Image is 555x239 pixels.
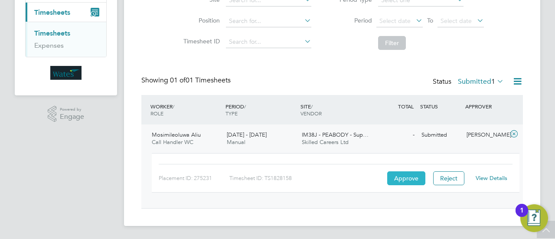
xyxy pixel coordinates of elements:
button: Approve [387,171,425,185]
span: To [424,15,436,26]
div: STATUS [418,98,463,114]
a: Expenses [34,41,64,49]
span: Manual [227,138,245,146]
span: Engage [60,113,84,121]
span: Mosimileoluwa Aliu [152,131,201,138]
span: TYPE [225,110,238,117]
div: Timesheets [26,22,106,57]
label: Submitted [458,77,504,86]
div: Placement ID: 275231 [159,171,229,185]
span: 1 [491,77,495,86]
span: / [311,103,313,110]
div: Submitted [418,128,463,142]
span: Select date [379,17,411,25]
span: VENDOR [300,110,322,117]
span: Call Handler WC [152,138,193,146]
span: Select date [441,17,472,25]
span: 01 Timesheets [170,76,231,85]
div: SITE [298,98,373,121]
span: TOTAL [398,103,414,110]
div: Status [433,76,506,88]
img: wates-logo-retina.png [50,66,82,80]
span: / [244,103,246,110]
a: Timesheets [34,29,70,37]
div: 1 [520,210,524,222]
button: Reject [433,171,464,185]
span: 01 of [170,76,186,85]
span: / [173,103,174,110]
div: APPROVER [463,98,508,114]
a: Go to home page [25,66,107,80]
div: - [373,128,418,142]
div: PERIOD [223,98,298,121]
div: [PERSON_NAME] [463,128,508,142]
span: Skilled Careers Ltd [302,138,349,146]
label: Period [333,16,372,24]
a: Powered byEngage [48,106,85,122]
span: [DATE] - [DATE] [227,131,267,138]
input: Search for... [226,36,311,48]
button: Filter [378,36,406,50]
span: Powered by [60,106,84,113]
span: ROLE [150,110,163,117]
div: WORKER [148,98,223,121]
label: Position [181,16,220,24]
button: Open Resource Center, 1 new notification [520,204,548,232]
a: View Details [476,174,507,182]
div: Timesheet ID: TS1828158 [229,171,385,185]
input: Search for... [226,15,311,27]
div: Showing [141,76,232,85]
span: IM38J - PEABODY - Sup… [302,131,369,138]
label: Timesheet ID [181,37,220,45]
span: Timesheets [34,8,70,16]
button: Timesheets [26,3,106,22]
